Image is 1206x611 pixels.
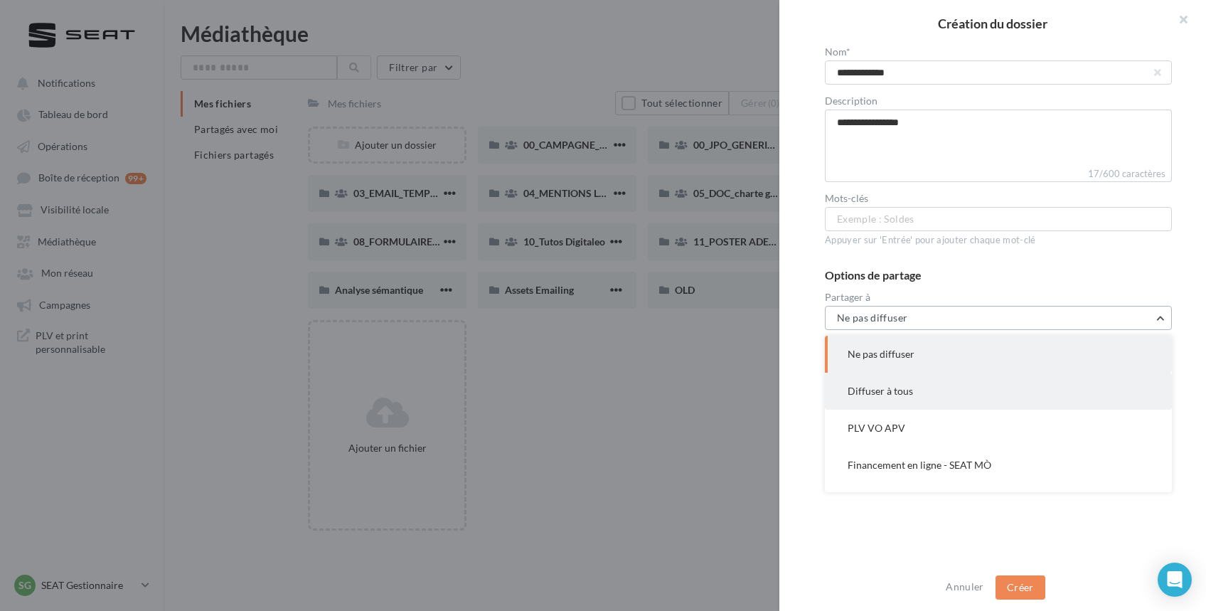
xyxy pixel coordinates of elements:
h2: Création du dossier [802,17,1183,30]
span: Exemple : Soldes [837,211,914,227]
label: Description [825,96,1172,106]
button: Ne pas diffuser [825,336,1172,373]
span: Ne pas diffuser [837,312,907,324]
button: Financement en ligne - SEAT MÒ [825,447,1172,484]
label: 17/600 caractères [825,166,1172,182]
span: PLV VO APV [848,422,905,434]
span: Ne pas diffuser [848,348,914,360]
label: Partager à [825,292,1172,302]
button: Ne pas diffuser [825,306,1172,330]
span: Diffuser à tous [848,385,913,397]
button: Créer [996,575,1045,600]
button: PLV VO APV [825,410,1172,447]
div: Options de partage [825,270,1172,281]
div: Open Intercom Messenger [1158,563,1192,597]
div: Appuyer sur 'Entrée' pour ajouter chaque mot-clé [825,234,1172,247]
label: Mots-clés [825,193,1172,203]
button: Diffuser à tous [825,373,1172,410]
span: Financement en ligne - SEAT MÒ [848,459,991,471]
button: Annuler [940,578,989,595]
